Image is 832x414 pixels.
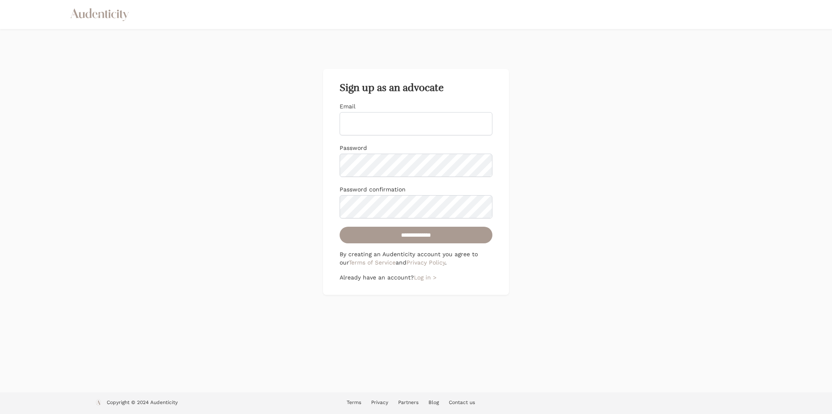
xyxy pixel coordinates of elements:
a: Terms of Service [349,259,396,266]
a: Terms [347,399,361,405]
h2: Sign up as an advocate [340,82,492,94]
a: Privacy Policy [406,259,445,266]
label: Email [340,103,355,110]
p: By creating an Audenticity account you agree to our and . [340,250,492,267]
p: Copyright © 2024 Audenticity [107,399,178,407]
label: Password [340,145,367,151]
p: Already have an account? [340,273,492,282]
label: Password confirmation [340,186,406,193]
a: Blog [428,399,439,405]
a: Privacy [371,399,388,405]
a: Contact us [449,399,475,405]
a: Log in > [414,274,436,281]
a: Partners [398,399,418,405]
